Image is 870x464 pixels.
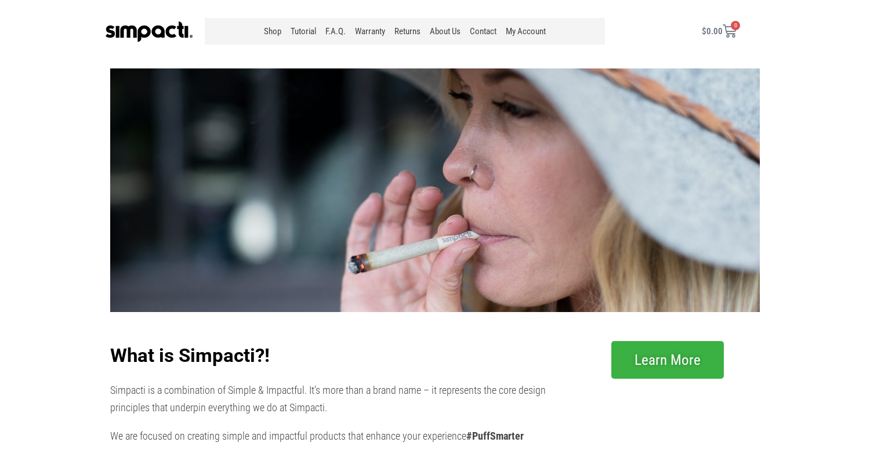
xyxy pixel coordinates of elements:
[259,18,286,45] a: Shop
[731,21,740,30] span: 0
[390,18,425,45] a: Returns
[688,17,751,45] a: $0.00 0
[110,68,760,312] img: Even Pack Even Burn
[321,18,350,45] a: F.A.Q.
[286,18,321,45] a: Tutorial
[425,18,465,45] a: About Us
[110,430,524,442] span: We are focused on creating simple and impactful products that enhance your experience
[702,26,723,37] bdi: 0.00
[110,382,567,417] p: Simpacti is a combination of Simple & Impactful. It’s more than a brand name – it represents the ...
[501,18,550,45] a: My Account
[635,353,701,367] span: Learn More
[611,341,724,379] a: Learn More
[702,26,706,37] span: $
[350,18,390,45] a: Warranty
[465,18,501,45] a: Contact
[466,430,524,442] b: #PuffSmarter
[110,344,270,367] b: What is Simpacti?!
